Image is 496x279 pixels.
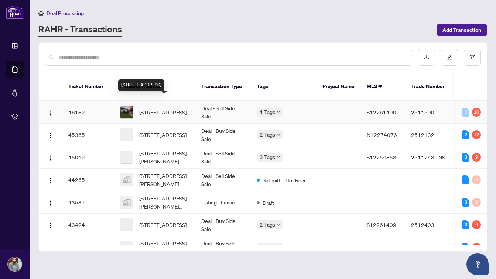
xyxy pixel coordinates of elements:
[317,101,361,124] td: -
[277,133,280,137] span: down
[62,72,114,101] th: Ticket Number
[62,214,114,236] td: 43424
[367,131,397,138] span: N12274076
[62,191,114,214] td: 43581
[139,131,187,139] span: [STREET_ADDRESS]
[405,236,457,259] td: 2510885
[139,221,187,229] span: [STREET_ADDRESS]
[195,72,251,101] th: Transaction Type
[62,236,114,259] td: 43223
[472,198,481,207] div: 0
[48,223,54,228] img: Logo
[48,200,54,206] img: Logo
[139,172,189,188] span: [STREET_ADDRESS][PERSON_NAME]
[317,146,361,169] td: -
[462,175,469,184] div: 1
[62,146,114,169] td: 45012
[139,239,189,255] span: [STREET_ADDRESS][PERSON_NAME]
[437,24,487,36] button: Add Transaction
[317,72,361,101] th: Project Name
[45,174,57,186] button: Logo
[48,132,54,138] img: Logo
[472,130,481,139] div: 12
[462,153,469,162] div: 3
[317,124,361,146] td: -
[45,129,57,141] button: Logo
[405,124,457,146] td: 2512132
[472,243,481,252] div: 2
[38,23,122,37] a: RAHR - Transactions
[120,196,133,209] img: thumbnail-img
[8,257,22,271] img: Profile Icon
[195,101,251,124] td: Deal - Sell Side Sale
[38,11,44,16] span: home
[470,55,475,60] span: filter
[367,244,396,251] span: S12232198
[367,154,396,161] span: S12254858
[260,130,275,139] span: 2 Tags
[317,191,361,214] td: -
[464,49,481,66] button: filter
[45,106,57,118] button: Logo
[45,219,57,231] button: Logo
[48,155,54,161] img: Logo
[139,149,189,165] span: [STREET_ADDRESS][PERSON_NAME]
[260,220,275,229] span: 2 Tags
[48,178,54,183] img: Logo
[367,109,396,116] span: S12261490
[45,241,57,253] button: Logo
[367,221,396,228] span: S12261409
[260,108,275,116] span: 4 Tags
[251,72,317,101] th: Tags
[6,6,24,19] img: logo
[462,220,469,229] div: 3
[405,101,457,124] td: 2511590
[277,155,280,159] span: down
[195,236,251,259] td: Deal - Buy Side Sale
[118,79,164,91] div: [STREET_ADDRESS]
[405,214,457,236] td: 2512403
[447,55,452,60] span: edit
[263,176,311,184] span: Submitted for Review
[472,153,481,162] div: 9
[405,72,457,101] th: Trade Number
[47,10,84,17] span: Deal Processing
[195,191,251,214] td: Listing - Lease
[472,175,481,184] div: 0
[139,108,187,116] span: [STREET_ADDRESS]
[139,194,189,210] span: [STREET_ADDRESS][PERSON_NAME][PERSON_NAME]
[317,214,361,236] td: -
[462,198,469,207] div: 3
[317,236,361,259] td: -
[277,110,280,114] span: down
[418,49,435,66] button: download
[195,214,251,236] td: Deal - Buy Side Sale
[317,169,361,191] td: -
[277,223,280,227] span: down
[45,196,57,208] button: Logo
[441,49,458,66] button: edit
[263,199,274,207] span: Draft
[462,130,469,139] div: 2
[114,72,195,101] th: Property Address
[48,110,54,116] img: Logo
[405,191,457,214] td: -
[195,169,251,191] td: Deal - Sell Side Sale
[462,108,469,117] div: 0
[361,72,405,101] th: MLS #
[466,253,489,275] button: Open asap
[405,146,457,169] td: 2511248 - NS
[462,243,469,252] div: 2
[62,101,114,124] td: 46182
[472,220,481,229] div: 6
[120,106,133,118] img: thumbnail-img
[62,124,114,146] td: 45365
[62,169,114,191] td: 44265
[120,173,133,186] img: thumbnail-img
[195,146,251,169] td: Deal - Sell Side Sale
[424,55,429,60] span: download
[442,24,481,36] span: Add Transaction
[45,151,57,163] button: Logo
[48,245,54,251] img: Logo
[472,108,481,117] div: 10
